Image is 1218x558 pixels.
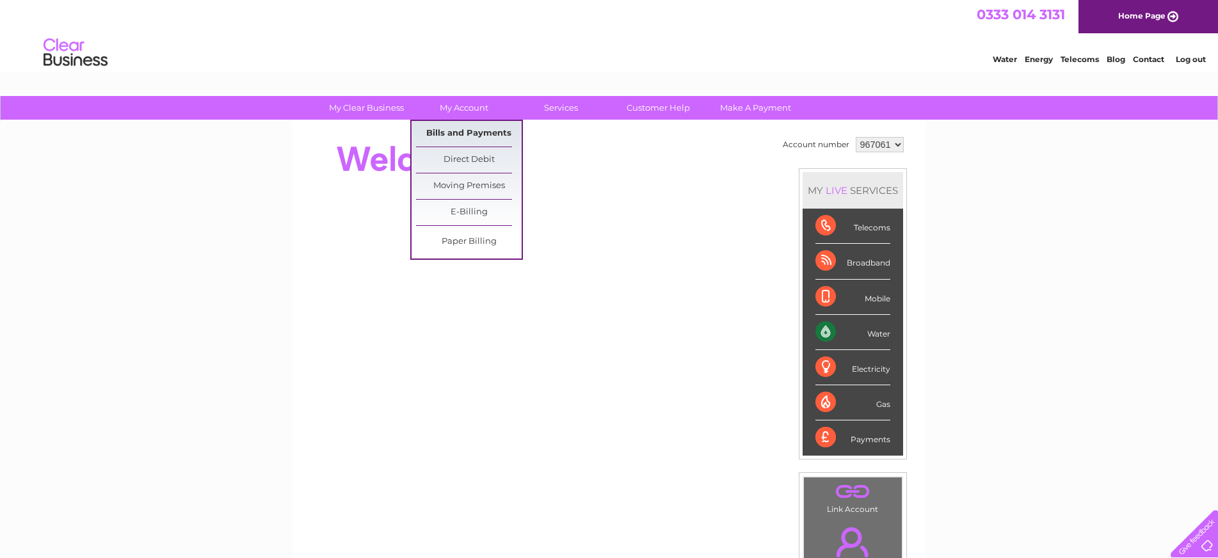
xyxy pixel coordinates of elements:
[416,229,522,255] a: Paper Billing
[823,184,850,196] div: LIVE
[411,96,517,120] a: My Account
[815,420,890,455] div: Payments
[780,134,853,155] td: Account number
[807,481,899,503] a: .
[416,147,522,173] a: Direct Debit
[803,477,902,517] td: Link Account
[815,209,890,244] div: Telecoms
[314,96,419,120] a: My Clear Business
[416,173,522,199] a: Moving Premises
[1061,54,1099,64] a: Telecoms
[416,200,522,225] a: E-Billing
[307,7,912,62] div: Clear Business is a trading name of Verastar Limited (registered in [GEOGRAPHIC_DATA] No. 3667643...
[43,33,108,72] img: logo.png
[815,280,890,315] div: Mobile
[703,96,808,120] a: Make A Payment
[815,315,890,350] div: Water
[1176,54,1206,64] a: Log out
[993,54,1017,64] a: Water
[1025,54,1053,64] a: Energy
[605,96,711,120] a: Customer Help
[1107,54,1125,64] a: Blog
[803,172,903,209] div: MY SERVICES
[815,385,890,420] div: Gas
[416,121,522,147] a: Bills and Payments
[815,244,890,279] div: Broadband
[977,6,1065,22] a: 0333 014 3131
[1133,54,1164,64] a: Contact
[508,96,614,120] a: Services
[815,350,890,385] div: Electricity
